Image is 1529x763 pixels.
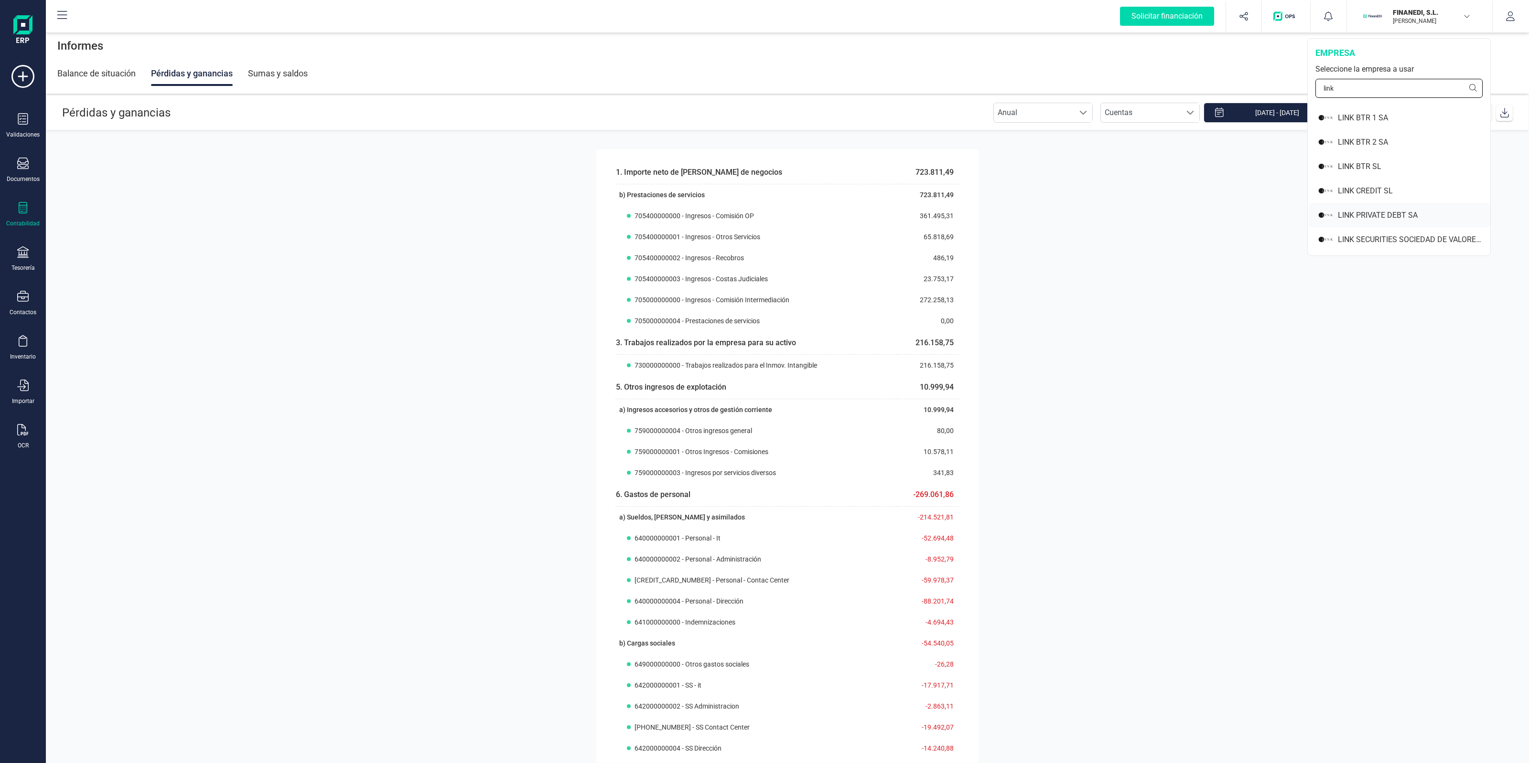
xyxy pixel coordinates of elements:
td: -2.863,11 [897,696,959,717]
button: FIFINANEDI, S.L.[PERSON_NAME] [1358,1,1481,32]
div: LINK BTR 2 SA [1338,137,1490,148]
img: Logo Finanedi [13,15,32,46]
span: 705400000001 - Ingresos - Otros Servicios [635,232,760,242]
div: Tesorería [11,264,35,272]
td: 486,19 [897,247,959,268]
td: 723.811,49 [897,184,959,206]
td: 361.495,31 [897,205,959,226]
td: 65.818,69 [897,226,959,247]
span: 6. Gastos de personal [616,490,690,499]
span: 640000000004 - Personal - Dirección [635,596,743,606]
td: 723.811,49 [897,161,959,184]
span: 649000000000 - Otros gastos sociales [635,659,749,669]
span: 642000000001 - SS - it [635,680,701,690]
td: -214.521,81 [897,507,959,528]
span: 730000000000 - Trabajos realizados para el Inmov. Intangible [635,360,817,370]
span: b) Prestaciones de servicios [619,191,705,199]
div: Documentos [7,175,40,183]
img: LI [1318,207,1333,223]
span: 759000000001 - Otros Ingresos - Comisiones [635,447,768,456]
span: b) Cargas sociales [619,639,675,647]
img: LI [1318,182,1333,199]
td: 0,00 [897,310,959,331]
span: 705000000004 - Prestaciones de servicios [635,316,760,326]
span: 642000000004 - SS Dirección [635,743,721,753]
span: 640000000002 - Personal - Administración [635,554,761,564]
span: Cuentas [1101,103,1181,122]
td: -17.917,71 [897,675,959,696]
div: LINK PRIVATE DEBT SA [1338,210,1490,221]
p: [PERSON_NAME] [1393,17,1469,25]
img: LI [1318,134,1333,150]
span: [CREDIT_CARD_NUMBER] - Personal - Contac Center [635,575,789,585]
img: FI [1362,6,1383,27]
div: LINK SECURITIES SOCIEDAD DE VALORES SA [1338,234,1490,245]
span: 640000000001 - Personal - It [635,533,721,543]
td: -8.952,79 [897,549,959,570]
div: LINK BTR SL [1338,161,1490,172]
span: 705000000000 - Ingresos - Comisión Intermediación [635,295,789,305]
span: [PHONE_NUMBER] - SS Contact Center [635,722,750,732]
td: -26,28 [897,654,959,675]
td: 216.158,75 [897,331,959,355]
td: -59.978,37 [897,570,959,591]
div: Validaciones [6,131,40,138]
p: FINANEDI, S.L. [1393,8,1469,17]
td: 216.158,75 [897,355,959,376]
input: Buscar empresa [1315,79,1483,98]
span: 705400000002 - Ingresos - Recobros [635,253,744,263]
span: a) Ingresos accesorios y otros de gestión corriente [619,406,772,413]
div: LINK CREDIT SL [1338,185,1490,197]
span: a) Sueldos, [PERSON_NAME] y asimilados [619,513,745,521]
td: 10.999,94 [897,399,959,421]
img: LI [1318,158,1333,175]
span: 759000000003 - Ingresos por servicios diversos [635,468,776,477]
div: Informes [46,31,1529,61]
button: Logo de OPS [1268,1,1304,32]
span: 1. Importe neto de [PERSON_NAME] de negocios [616,168,782,177]
img: Logo de OPS [1273,11,1299,21]
span: Anual [994,103,1074,122]
div: empresa [1315,46,1483,60]
div: Importar [12,397,34,405]
div: Seleccione la empresa a usar [1315,64,1483,75]
div: Pérdidas y ganancias [151,61,233,86]
img: LI [1318,231,1333,248]
span: 705400000003 - Ingresos - Costas Judiciales [635,274,768,284]
td: -52.694,48 [897,528,959,549]
span: 759000000004 - Otros ingresos general [635,426,752,435]
td: -54.540,05 [897,633,959,654]
div: Inventario [10,353,36,360]
span: 3. Trabajos realizados por la empresa para su activo [616,338,796,347]
span: Pérdidas y ganancias [62,106,171,119]
img: LI [1318,109,1333,126]
td: 23.753,17 [897,268,959,289]
div: Sumas y saldos [248,61,308,86]
td: 341,83 [897,462,959,483]
td: 10.578,11 [897,441,959,462]
span: 642000000002 - SS Administracion [635,701,739,711]
td: 80,00 [897,420,959,441]
td: -4.694,43 [897,612,959,633]
div: Contactos [10,308,36,316]
td: -19.492,07 [897,717,959,738]
span: 641000000000 - Indemnizaciones [635,617,735,627]
td: -88.201,74 [897,591,959,612]
span: 5. Otros ingresos de explotación [616,382,726,392]
div: OCR [18,442,29,449]
div: Solicitar financiación [1120,7,1214,26]
button: Solicitar financiación [1109,1,1226,32]
div: LINK BTR 1 SA [1338,112,1490,124]
td: -14.240,88 [897,738,959,759]
div: Balance de situación [57,61,136,86]
td: 272.258,13 [897,289,959,310]
div: Contabilidad [6,220,40,227]
span: 705400000000 - Ingresos - Comisión OP [635,211,754,221]
td: -269.061,86 [897,483,959,507]
td: 10.999,94 [897,376,959,399]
